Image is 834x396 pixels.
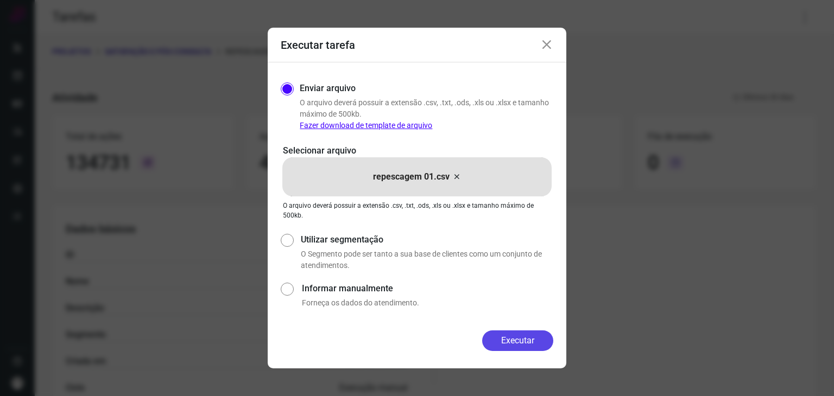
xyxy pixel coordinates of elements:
p: O arquivo deverá possuir a extensão .csv, .txt, .ods, .xls ou .xlsx e tamanho máximo de 500kb. [283,201,551,220]
p: O Segmento pode ser tanto a sua base de clientes como um conjunto de atendimentos. [301,248,553,271]
label: Enviar arquivo [300,82,356,95]
p: Selecionar arquivo [283,144,551,157]
p: O arquivo deverá possuir a extensão .csv, .txt, .ods, .xls ou .xlsx e tamanho máximo de 500kb. [300,97,553,131]
label: Informar manualmente [302,282,553,295]
a: Fazer download de template de arquivo [300,121,432,130]
p: repescagem 01.csv [373,170,450,183]
p: Forneça os dados do atendimento. [302,297,553,309]
h3: Executar tarefa [281,39,355,52]
label: Utilizar segmentação [301,233,553,246]
button: Executar [482,330,553,351]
